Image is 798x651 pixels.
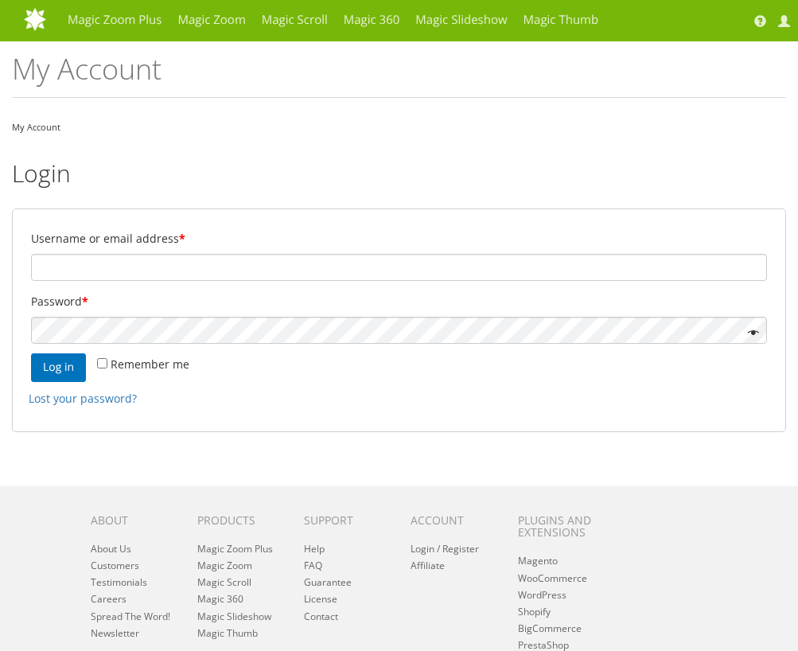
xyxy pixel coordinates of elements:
h2: Login [12,160,786,186]
a: Contact [304,610,338,623]
label: Password [31,290,767,313]
a: Magic 360 [197,592,243,606]
a: Careers [91,592,127,606]
h6: Products [197,514,280,526]
h1: My Account [12,53,786,98]
label: Username or email address [31,228,767,250]
a: Lost your password? [29,391,137,406]
a: WordPress [518,588,566,602]
a: WooCommerce [518,571,587,585]
h6: Support [304,514,387,526]
a: Testimonials [91,575,147,589]
a: Affiliate [411,559,445,572]
a: Magic Zoom Plus [197,542,273,555]
a: Magento [518,554,558,567]
a: License [304,592,337,606]
a: Magic Slideshow [197,610,271,623]
nav: My Account [12,118,786,136]
a: Help [304,542,325,555]
a: Magic Thumb [197,626,258,640]
a: FAQ [304,559,322,572]
a: Guarantee [304,575,352,589]
a: Spread The Word! [91,610,170,623]
input: Remember me [97,358,107,368]
a: Shopify [518,605,551,618]
a: About Us [91,542,131,555]
h6: Account [411,514,493,526]
img: MagicToolbox.com - Image tools for your website [24,7,172,31]
h6: Plugins and extensions [518,514,654,539]
a: Login / Register [411,542,479,555]
a: Magic Zoom [197,559,252,572]
button: Log in [31,353,86,382]
a: BigCommerce [518,622,582,635]
a: Newsletter [91,626,139,640]
a: Customers [91,559,139,572]
a: Magic Scroll [197,575,251,589]
h6: About [91,514,173,526]
span: Remember me [111,357,189,372]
